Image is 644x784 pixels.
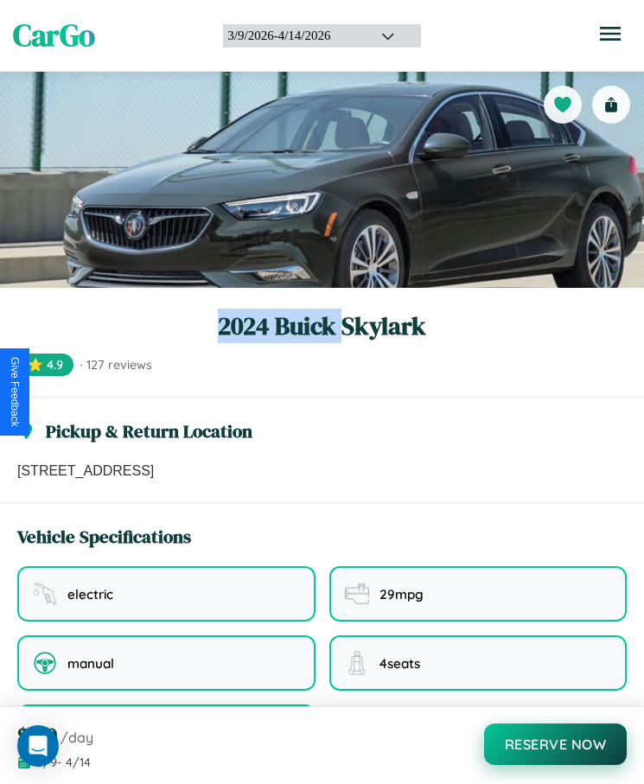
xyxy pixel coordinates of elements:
[67,655,114,672] span: manual
[13,15,95,56] span: CarGo
[80,357,152,373] span: · 127 reviews
[484,723,628,765] button: Reserve Now
[9,357,21,427] div: Give Feedback
[17,461,627,481] p: [STREET_ADDRESS]
[17,354,73,376] span: ⭐ 4.9
[36,755,91,770] span: 3 / 9 - 4 / 14
[379,586,424,602] span: 29 mpg
[345,582,369,606] img: fuel efficiency
[46,418,252,443] h3: Pickup & Return Location
[33,582,57,606] img: fuel type
[379,655,420,672] span: 4 seats
[17,309,627,343] h1: 2024 Buick Skylark
[227,29,360,43] div: 3 / 9 / 2026 - 4 / 14 / 2026
[17,725,59,767] div: Open Intercom Messenger
[17,524,191,549] h3: Vehicle Specifications
[17,721,57,749] span: $ 120
[61,729,93,746] span: /day
[67,586,113,602] span: electric
[345,651,369,675] img: seating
